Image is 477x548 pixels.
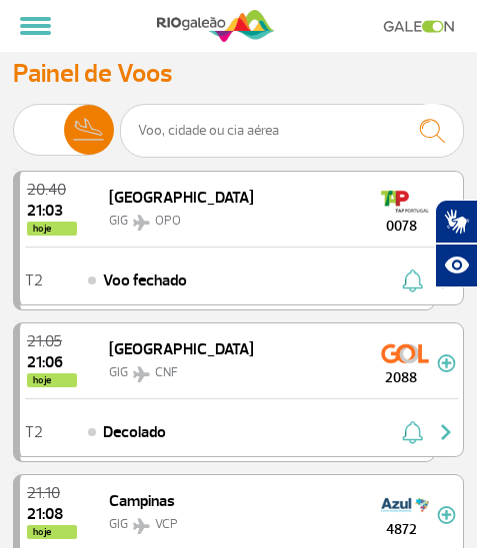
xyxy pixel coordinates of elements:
img: Azul Linhas Aéreas [381,489,429,521]
span: hoje [27,373,77,387]
img: mais-info-painel-voo.svg [437,354,456,372]
img: sino-painel-voo.svg [402,269,423,292]
img: seta-direita-painel-voo.svg [434,420,458,444]
span: GIG [109,516,128,532]
span: 4872 [365,519,437,540]
img: slider-embarque [14,105,64,155]
img: slider-desembarque [64,105,114,155]
img: sino-painel-voo.svg [402,420,423,444]
span: hoje [27,222,77,236]
img: GOL Transportes Aereos [381,337,429,369]
span: 2025-09-26 21:10:00 [27,485,77,501]
span: Campinas [109,491,175,511]
span: 2025-09-26 21:03:01 [27,203,77,219]
img: TAP Portugal [381,186,429,218]
span: [GEOGRAPHIC_DATA] [109,339,254,359]
button: Abrir recursos assistivos. [435,244,477,287]
span: 2088 [365,367,437,388]
span: GIG [109,213,128,229]
input: Voo, cidade ou cia aérea [120,104,464,158]
span: OPO [155,213,181,229]
span: 2025-09-26 20:40:00 [27,182,77,198]
button: Abrir tradutor de língua de sinais. [435,200,477,244]
span: Voo fechado [103,269,187,292]
span: CNF [155,364,178,380]
span: hoje [27,525,77,539]
span: 2025-09-26 21:05:00 [27,333,77,349]
img: mais-info-painel-voo.svg [437,506,456,524]
span: GIG [109,364,128,380]
span: 0078 [365,216,437,237]
span: T2 [25,425,43,439]
h3: Painel de Voos [13,58,464,89]
span: Decolado [103,420,166,444]
span: [GEOGRAPHIC_DATA] [109,188,254,208]
span: VCP [155,516,178,532]
div: Plugin de acessibilidade da Hand Talk. [435,200,477,287]
img: seta-direita-painel-voo.svg [434,269,458,292]
span: 2025-09-26 21:08:19 [27,506,77,522]
span: 2025-09-26 21:06:32 [27,354,77,370]
span: T2 [25,274,43,287]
